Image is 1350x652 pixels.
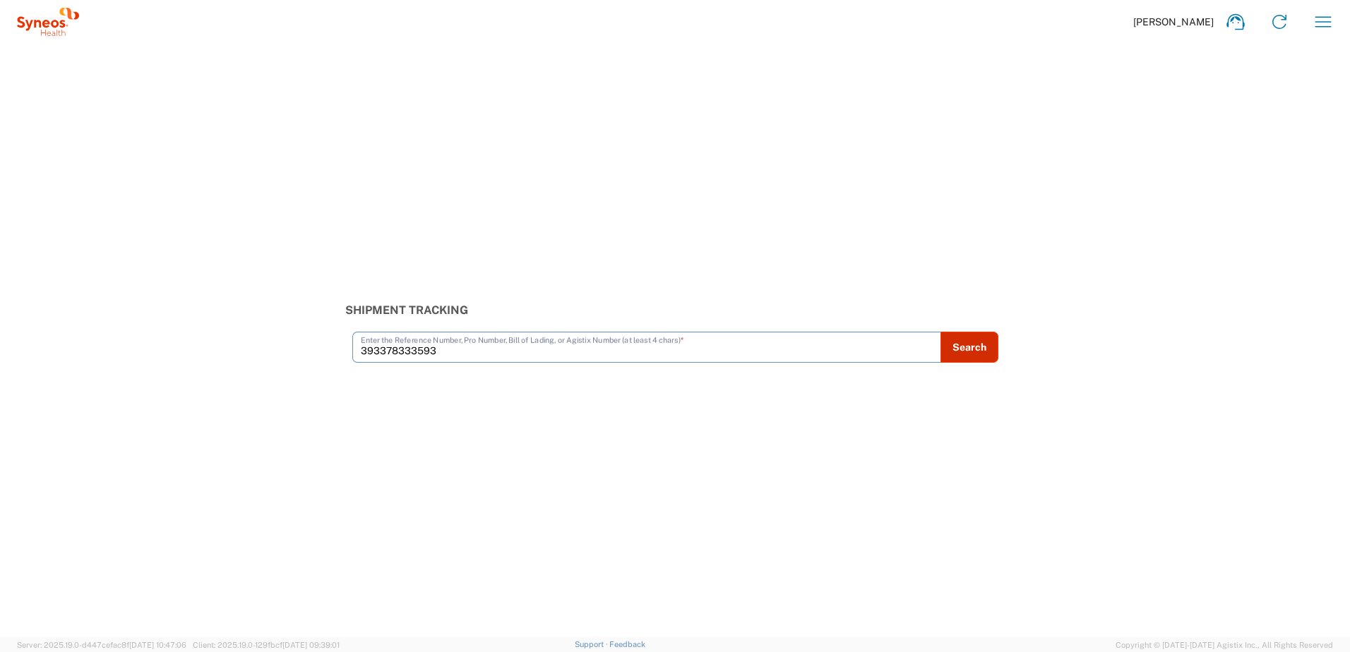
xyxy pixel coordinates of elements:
[345,303,1005,317] h3: Shipment Tracking
[193,641,340,649] span: Client: 2025.19.0-129fbcf
[1116,639,1333,651] span: Copyright © [DATE]-[DATE] Agistix Inc., All Rights Reserved
[940,332,998,363] button: Search
[282,641,340,649] span: [DATE] 09:39:01
[609,640,645,648] a: Feedback
[1133,16,1214,28] span: [PERSON_NAME]
[575,640,610,648] a: Support
[129,641,186,649] span: [DATE] 10:47:06
[17,641,186,649] span: Server: 2025.19.0-d447cefac8f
